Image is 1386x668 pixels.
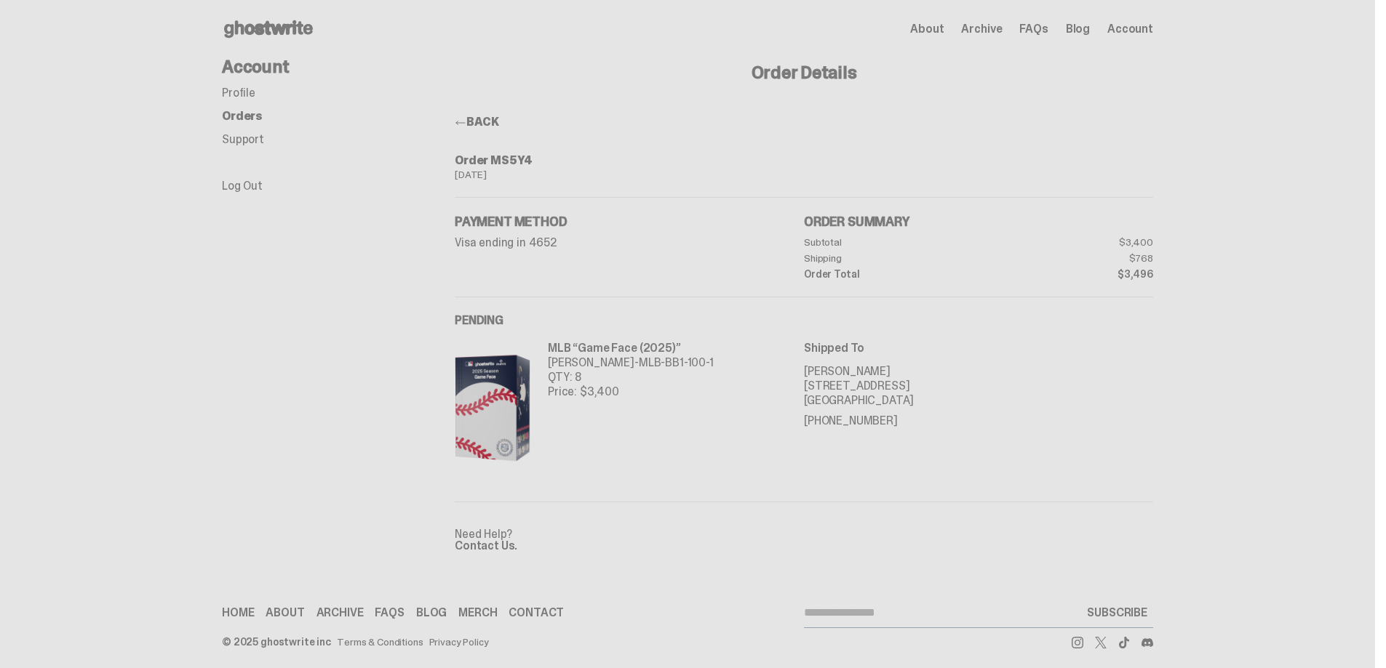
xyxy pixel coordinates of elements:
[548,355,714,370] p: [PERSON_NAME]-MLB-BB1-100-1
[455,169,1153,180] div: [DATE]
[316,607,364,619] a: Archive
[961,23,1002,35] a: Archive
[455,114,498,129] a: BACK
[455,237,804,249] div: Visa ending in 4652
[222,108,263,124] a: Orders
[222,637,331,647] div: © 2025 ghostwrite inc
[222,85,255,100] a: Profile
[804,364,1153,379] p: [PERSON_NAME]
[222,132,264,147] a: Support
[804,215,1153,228] h5: Order Summary
[804,237,979,247] dt: Subtotal
[222,607,254,619] a: Home
[1081,598,1153,627] button: SUBSCRIBE
[548,341,714,355] p: MLB “Game Face (2025)”
[804,414,1153,428] p: [PHONE_NUMBER]
[979,253,1153,263] dd: $768
[337,637,423,647] a: Terms & Conditions
[455,502,1153,552] div: Need Help?
[222,178,263,193] a: Log Out
[804,253,979,263] dt: Shipping
[804,393,1153,408] p: [GEOGRAPHIC_DATA]
[458,607,497,619] a: Merch
[455,215,804,228] h5: Payment Method
[455,315,1153,326] h6: PENDING
[416,607,447,619] a: Blog
[222,58,455,76] h4: Account
[1066,23,1090,35] a: Blog
[979,269,1153,279] dd: $3,496
[804,269,979,279] dt: Order Total
[1107,23,1153,35] a: Account
[548,385,714,399] p: Price: $3,400
[429,637,489,647] a: Privacy Policy
[266,607,304,619] a: About
[375,607,404,619] a: FAQs
[455,538,517,553] a: Contact Us.
[1019,23,1048,35] a: FAQs
[804,341,1153,355] p: Shipped To
[548,370,714,385] p: QTY: 8
[910,23,944,35] a: About
[455,64,1153,81] h4: Order Details
[979,237,1153,247] dd: $3,400
[455,155,1153,166] div: Order MS5Y4
[509,607,564,619] a: Contact
[804,379,1153,393] p: [STREET_ADDRESS]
